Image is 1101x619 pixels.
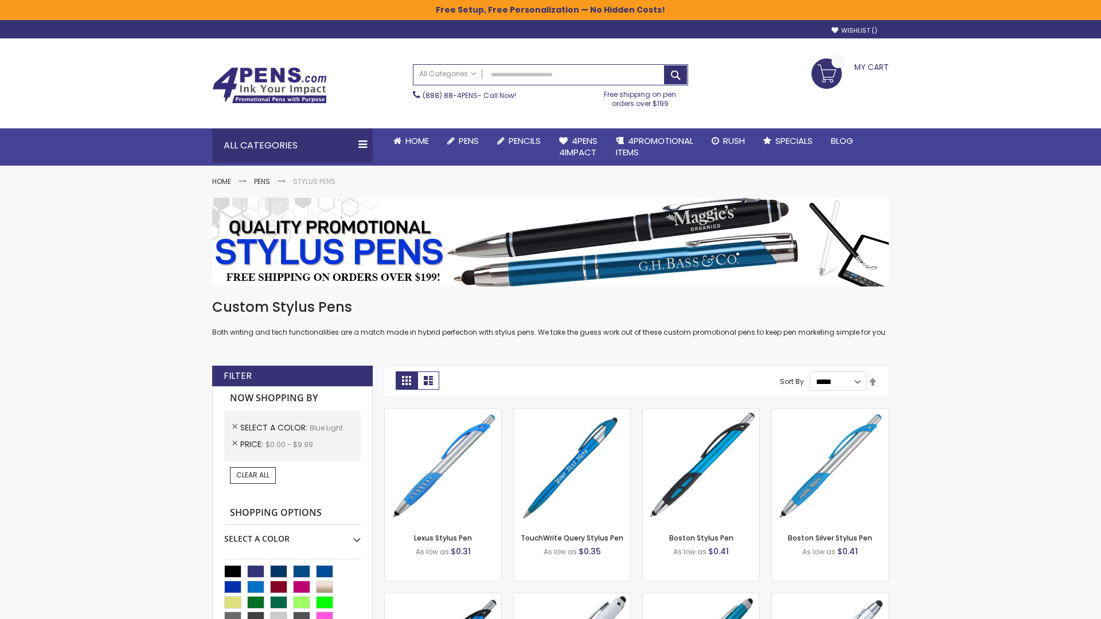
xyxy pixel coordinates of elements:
[788,533,872,543] a: Boston Silver Stylus Pen
[423,91,516,100] span: - Call Now!
[212,298,889,338] div: Both writing and tech functionalities are a match made in hybrid perfection with stylus pens. We ...
[544,547,577,557] span: As low as
[669,533,733,543] a: Boston Stylus Pen
[414,533,472,543] a: Lexus Stylus Pen
[772,408,888,418] a: Boston Silver Stylus Pen-Blue - Light
[254,177,270,186] a: Pens
[754,128,822,154] a: Specials
[550,128,607,166] a: 4Pens4impact
[236,470,270,480] span: Clear All
[772,409,888,525] img: Boston Silver Stylus Pen-Blue - Light
[385,408,501,418] a: Lexus Stylus Pen-Blue - Light
[385,409,501,525] img: Lexus Stylus Pen-Blue - Light
[488,128,550,154] a: Pencils
[416,547,449,557] span: As low as
[224,501,361,526] strong: Shopping Options
[419,69,477,79] span: All Categories
[802,547,835,557] span: As low as
[775,135,813,147] span: Specials
[514,408,630,418] a: TouchWrite Query Stylus Pen-Blue Light
[212,298,889,316] h1: Custom Stylus Pens
[708,546,729,557] span: $0.41
[643,593,759,602] a: Lory Metallic Stylus Pen-Blue - Light
[230,467,276,483] a: Clear All
[438,128,488,154] a: Pens
[723,135,745,147] span: Rush
[673,547,706,557] span: As low as
[212,198,889,287] img: Stylus Pens
[413,65,482,84] a: All Categories
[212,67,327,104] img: 4Pens Custom Pens and Promotional Products
[384,128,438,154] a: Home
[592,85,689,108] div: Free shipping on pen orders over $199
[607,128,702,166] a: 4PROMOTIONALITEMS
[224,370,252,382] strong: Filter
[579,546,601,557] span: $0.35
[643,408,759,418] a: Boston Stylus Pen-Blue - Light
[224,525,361,544] div: Select A Color
[423,91,478,100] a: (888) 88-4PENS
[396,371,417,390] strong: Grid
[772,593,888,602] a: Silver Cool Grip Stylus Pen-Blue - Light
[451,546,471,557] span: $0.31
[385,593,501,602] a: Lexus Metallic Stylus Pen-Blue - Light
[616,135,693,158] span: 4PROMOTIONAL ITEMS
[459,135,479,147] span: Pens
[212,177,231,186] a: Home
[514,409,630,525] img: TouchWrite Query Stylus Pen-Blue Light
[559,135,598,158] span: 4Pens 4impact
[780,377,804,386] label: Sort By
[405,135,429,147] span: Home
[837,546,858,557] span: $0.41
[240,422,310,433] span: Select A Color
[509,135,541,147] span: Pencils
[310,423,343,433] span: Blue Light
[831,135,853,147] span: Blog
[514,593,630,602] a: Kimberly Logo Stylus Pens-LT-Blue
[266,440,313,449] span: $0.00 - $9.99
[224,386,361,410] strong: Now Shopping by
[521,533,623,543] a: TouchWrite Query Stylus Pen
[293,177,335,186] strong: Stylus Pens
[240,438,266,450] span: Price
[643,409,759,525] img: Boston Stylus Pen-Blue - Light
[212,128,373,163] div: All Categories
[822,128,862,154] a: Blog
[831,26,877,35] a: Wishlist
[702,128,754,154] a: Rush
